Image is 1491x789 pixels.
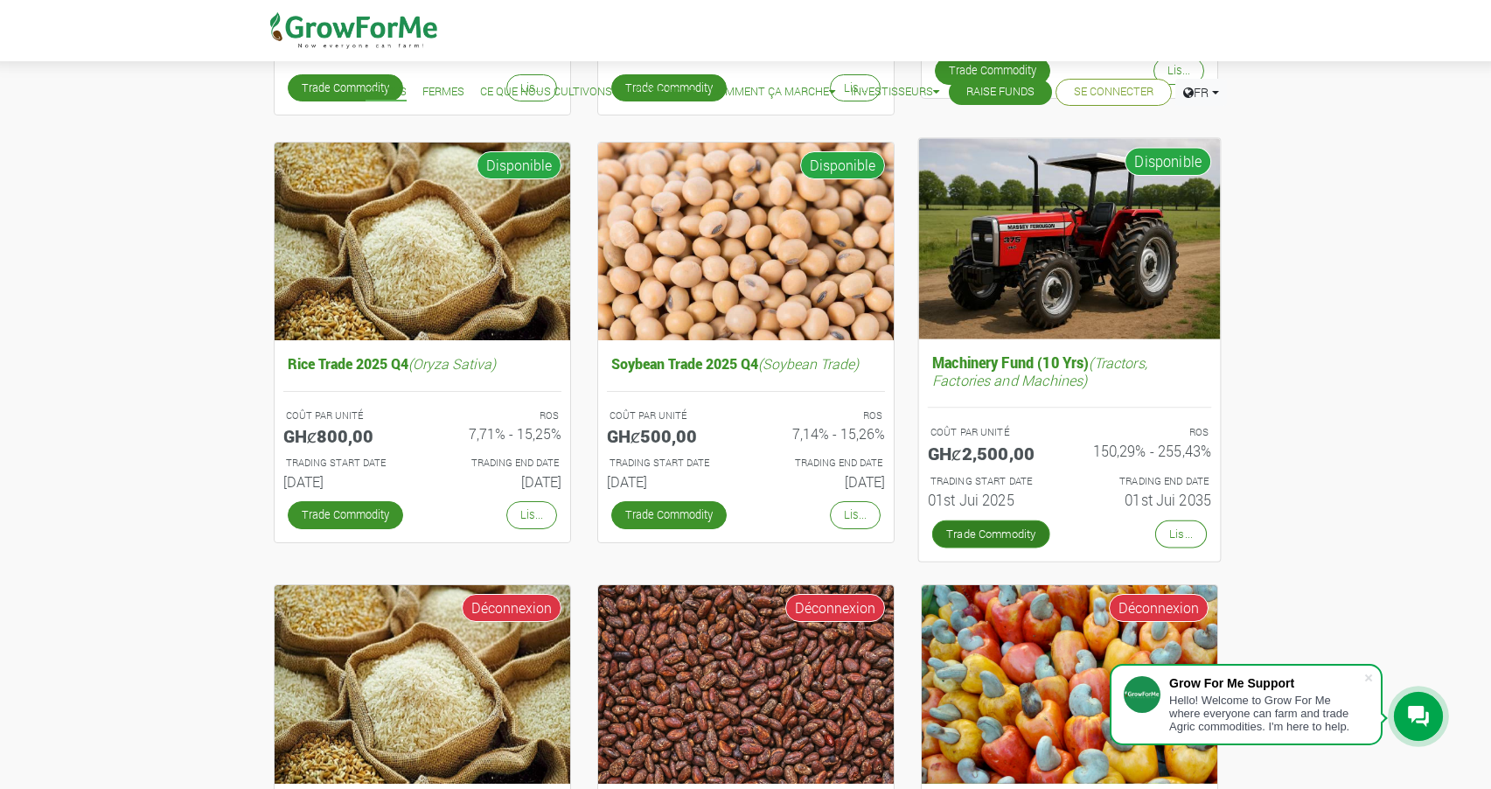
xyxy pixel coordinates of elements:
span: Déconnexion [785,594,885,622]
p: Estimated Trading End Date [438,456,559,471]
a: Trade Commodity [288,74,403,101]
h5: Rice Trade 2025 Q4 [283,351,561,376]
h6: 01st Jui 2025 [927,492,1056,509]
a: FR [1175,79,1227,106]
h6: [DATE] [283,473,409,490]
img: growforme image [598,585,894,784]
div: Grow For Me Support [1169,676,1363,690]
p: ROS [1085,425,1209,440]
p: Estimated Trading Start Date [610,456,730,471]
i: (Tractors, Factories and Machines) [931,353,1146,389]
h5: Soybean Trade 2025 Q4 [607,351,885,376]
h6: 150,29% - 255,43% [1083,443,1211,460]
i: (Soybean Trade) [758,354,859,373]
span: Déconnexion [1109,594,1209,622]
img: growforme image [918,138,1220,339]
h6: 7,71% - 15,25% [435,425,561,442]
a: Trade Commodity [611,501,727,528]
h5: GHȼ2,500,00 [927,443,1056,464]
h6: 01st Jui 2035 [1083,492,1211,509]
p: Estimated Trading Start Date [286,456,407,471]
p: COÛT PAR UNITÉ [930,425,1053,440]
a: Machinery Fund (10 Yrs)(Tractors, Factories and Machines) COÛT PAR UNITÉ GHȼ2,500,00 ROS 150,29% ... [927,350,1210,516]
div: Hello! Welcome to Grow For Me where everyone can farm and trade Agric commodities. I'm here to help. [1169,694,1363,733]
a: Soybean Trade 2025 Q4(Soybean Trade) COÛT PAR UNITÉ GHȼ500,00 ROS 7,14% - 15,26% TRADING START DA... [607,351,885,497]
a: Fermes [422,83,464,101]
span: Disponible [1125,147,1211,176]
a: Investisseurs [851,83,939,101]
i: (Oryza Sativa) [408,354,496,373]
a: Lis... [506,501,557,528]
img: growforme image [275,585,570,784]
a: Se Connecter [1074,83,1153,101]
a: Trade Commodity [288,501,403,528]
h6: [DATE] [759,473,885,490]
a: Rice Trade 2025 Q4(Oryza Sativa) COÛT PAR UNITÉ GHȼ800,00 ROS 7,71% - 15,25% TRADING START DATE [... [283,351,561,497]
p: ROS [762,408,882,423]
h6: [DATE] [283,45,409,62]
img: growforme image [275,143,570,341]
span: Déconnexion [462,594,561,622]
p: Estimated Trading End Date [762,456,882,471]
a: Comment ça Marche [710,83,835,101]
img: growforme image [922,585,1217,784]
h6: [DATE] [607,473,733,490]
h6: [DATE] [435,473,561,490]
h5: Machinery Fund (10 Yrs) [927,350,1210,393]
h5: GHȼ500,00 [607,425,733,446]
img: growforme image [598,143,894,341]
a: Trade Commodity [931,520,1049,548]
span: Disponible [800,151,885,179]
h5: GHȼ800,00 [283,425,409,446]
a: Notre ADN [628,83,694,101]
p: COÛT PAR UNITÉ [610,408,730,423]
p: Estimated Trading End Date [1085,474,1209,489]
p: ROS [438,408,559,423]
a: Trades [366,83,407,101]
a: Ce que nous Cultivons [480,83,612,101]
p: COÛT PAR UNITÉ [286,408,407,423]
p: Estimated Trading Start Date [930,474,1053,489]
a: Raise Funds [966,83,1035,101]
span: Disponible [477,151,561,179]
a: Lis... [1154,520,1206,548]
h6: 7,14% - 15,26% [759,425,885,442]
a: Lis... [830,501,881,528]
